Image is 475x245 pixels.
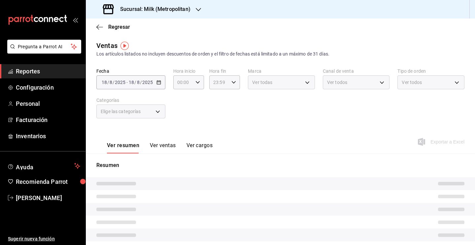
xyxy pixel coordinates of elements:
[323,69,390,73] label: Canal de venta
[109,80,113,85] input: --
[96,24,130,30] button: Regresar
[18,43,71,50] span: Pregunta a Parrot AI
[101,80,107,85] input: --
[173,69,204,73] label: Hora inicio
[327,79,347,86] span: Ver todos
[96,161,464,169] p: Resumen
[115,5,190,13] h3: Sucursal: Milk (Metropolitan)
[96,51,464,58] div: Los artículos listados no incluyen descuentos de orden y el filtro de fechas está limitado a un m...
[107,142,213,153] div: navigation tabs
[16,83,80,92] span: Configuración
[397,69,464,73] label: Tipo de orden
[73,17,78,22] button: open_drawer_menu
[96,69,165,73] label: Fecha
[107,142,139,153] button: Ver resumen
[120,42,129,50] img: Tooltip marker
[16,193,80,202] span: [PERSON_NAME]
[150,142,176,153] button: Ver ventas
[16,67,80,76] span: Reportes
[16,132,80,141] span: Inventarios
[402,79,422,86] span: Ver todos
[8,235,80,242] span: Sugerir nueva función
[142,80,153,85] input: ----
[16,115,80,124] span: Facturación
[248,69,315,73] label: Marca
[137,80,140,85] input: --
[5,48,81,55] a: Pregunta a Parrot AI
[108,24,130,30] span: Regresar
[16,99,80,108] span: Personal
[252,79,272,86] span: Ver todas
[115,80,126,85] input: ----
[126,80,128,85] span: -
[96,98,165,102] label: Categorías
[113,80,115,85] span: /
[107,80,109,85] span: /
[128,80,134,85] input: --
[7,40,81,54] button: Pregunta a Parrot AI
[209,69,240,73] label: Hora fin
[101,108,141,115] span: Elige las categorías
[16,177,80,186] span: Recomienda Parrot
[187,142,213,153] button: Ver cargos
[16,162,72,170] span: Ayuda
[134,80,136,85] span: /
[96,41,118,51] div: Ventas
[140,80,142,85] span: /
